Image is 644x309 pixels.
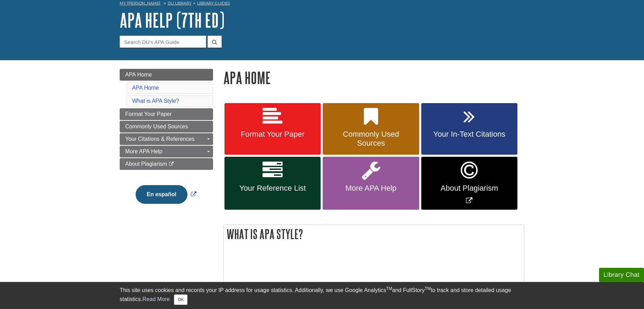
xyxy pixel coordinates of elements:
button: Close [174,294,187,305]
a: More APA Help [120,146,213,157]
div: This site uses cookies and records your IP address for usage statistics. Additionally, we use Goo... [120,286,524,305]
span: More APA Help [125,148,162,154]
span: About Plagiarism [426,184,512,193]
a: Library Guides [197,1,230,6]
a: Read More [142,296,170,302]
sup: TM [386,286,392,291]
a: APA Help (7th Ed) [120,9,224,31]
span: Format Your Paper [125,111,172,117]
a: Link opens in new window [421,157,517,210]
div: Guide Page Menu [120,69,213,216]
a: Format Your Paper [120,108,213,120]
a: Format Your Paper [224,103,321,155]
input: Search DU's APA Guide [120,36,206,48]
span: Your In-Text Citations [426,130,512,139]
a: Commonly Used Sources [120,121,213,133]
button: Library Chat [599,268,644,282]
span: About Plagiarism [125,161,167,167]
sup: TM [425,286,431,291]
a: What is APA Style? [132,98,179,104]
span: Commonly Used Sources [125,124,188,129]
a: More APA Help [323,157,419,210]
a: Your Reference List [224,157,321,210]
h2: What is APA Style? [224,225,524,243]
a: About Plagiarism [120,158,213,170]
span: APA Home [125,72,152,78]
a: APA Home [120,69,213,81]
span: Your Reference List [230,184,315,193]
a: Commonly Used Sources [323,103,419,155]
a: Your Citations & References [120,133,213,145]
span: More APA Help [328,184,414,193]
a: Link opens in new window [134,191,198,197]
a: My [PERSON_NAME] [120,0,160,6]
button: En español [136,185,187,204]
a: APA Home [132,85,159,91]
a: Your In-Text Citations [421,103,517,155]
span: Format Your Paper [230,130,315,139]
h1: APA Home [223,69,524,87]
a: DU Library [168,1,192,6]
span: Commonly Used Sources [328,130,414,148]
span: Your Citations & References [125,136,194,142]
i: This link opens in a new window [168,162,174,166]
